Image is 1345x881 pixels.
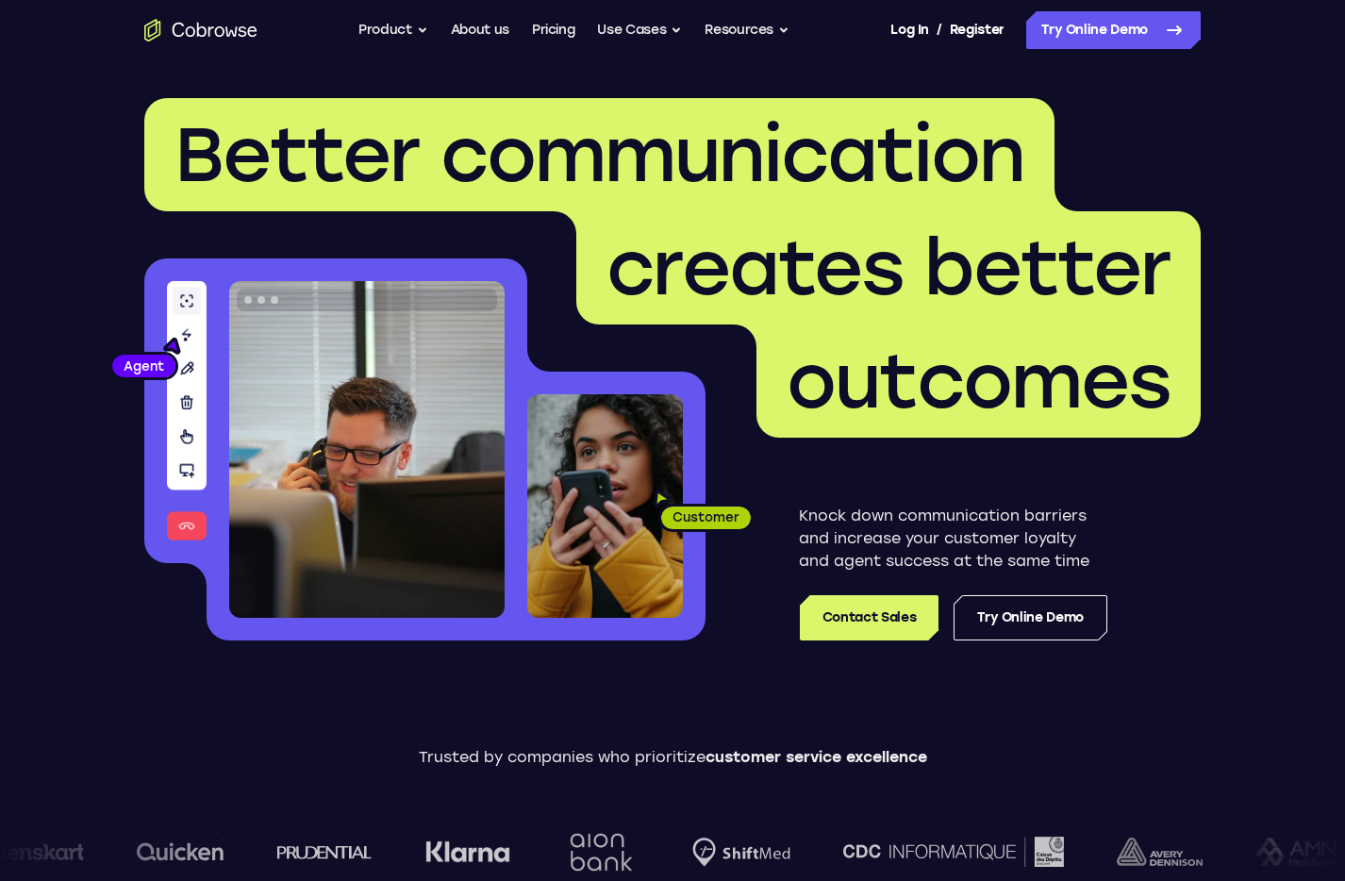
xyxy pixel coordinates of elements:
span: creates better [606,223,1171,313]
a: Try Online Demo [1026,11,1201,49]
a: Contact Sales [800,595,938,640]
a: Go to the home page [144,19,257,42]
img: prudential [276,844,372,859]
a: Register [950,11,1005,49]
button: Product [358,11,428,49]
button: Resources [705,11,789,49]
img: Klarna [424,840,509,863]
span: / [937,19,942,42]
a: Log In [890,11,928,49]
a: Pricing [532,11,575,49]
span: customer service excellence [706,748,927,766]
img: A customer support agent talking on the phone [229,281,505,618]
img: A customer holding their phone [527,394,683,618]
img: CDC Informatique [842,837,1063,866]
img: Shiftmed [691,838,789,867]
a: About us [451,11,509,49]
p: Knock down communication barriers and increase your customer loyalty and agent success at the sam... [799,505,1107,573]
a: Try Online Demo [954,595,1107,640]
span: Better communication [174,109,1024,200]
button: Use Cases [597,11,682,49]
span: outcomes [787,336,1171,426]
